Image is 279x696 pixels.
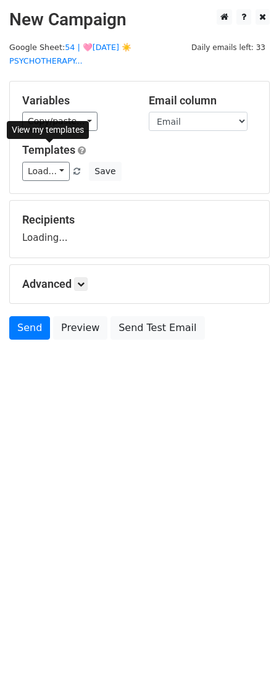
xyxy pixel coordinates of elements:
a: Daily emails left: 33 [187,43,270,52]
div: Loading... [22,213,257,245]
h5: Variables [22,94,130,107]
a: Load... [22,162,70,181]
a: Send [9,316,50,340]
a: 54 | 🩷[DATE] ☀️PSYCHOTHERAPY... [9,43,131,66]
h5: Recipients [22,213,257,227]
h2: New Campaign [9,9,270,30]
a: Preview [53,316,107,340]
small: Google Sheet: [9,43,131,66]
a: Send Test Email [110,316,204,340]
div: View my templates [7,121,89,139]
h5: Advanced [22,277,257,291]
span: Daily emails left: 33 [187,41,270,54]
button: Save [89,162,121,181]
a: Copy/paste... [22,112,98,131]
a: Templates [22,143,75,156]
h5: Email column [149,94,257,107]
